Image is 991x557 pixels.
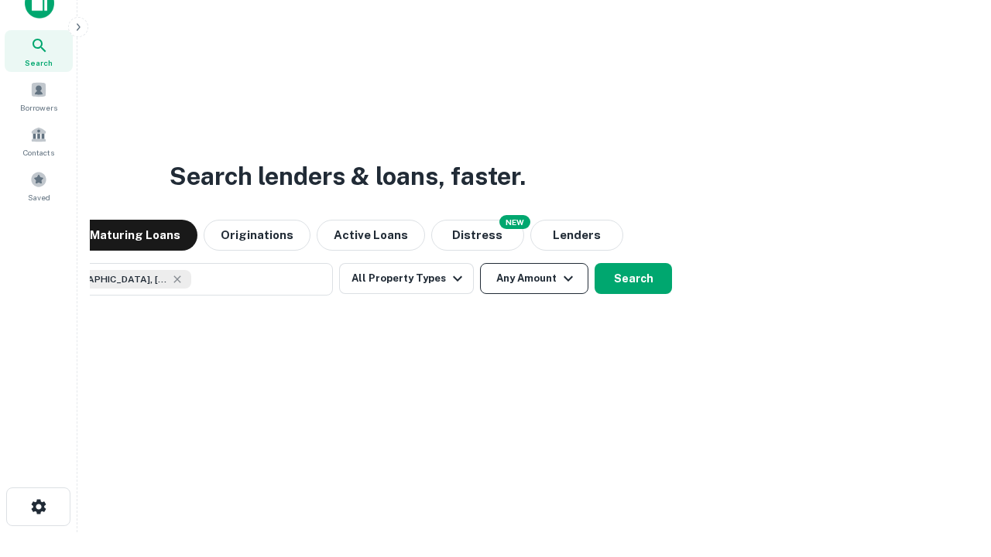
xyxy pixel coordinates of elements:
button: Search distressed loans with lien and other non-mortgage details. [431,220,524,251]
h3: Search lenders & loans, faster. [170,158,526,195]
button: Lenders [530,220,623,251]
div: NEW [499,215,530,229]
button: Search [595,263,672,294]
span: Contacts [23,146,54,159]
button: Originations [204,220,310,251]
a: Borrowers [5,75,73,117]
iframe: Chat Widget [914,433,991,507]
span: Search [25,56,53,69]
span: Borrowers [20,101,57,114]
button: Active Loans [317,220,425,251]
button: Any Amount [480,263,588,294]
span: Saved [28,191,50,203]
span: [GEOGRAPHIC_DATA], [GEOGRAPHIC_DATA], [GEOGRAPHIC_DATA] [52,272,168,286]
a: Saved [5,165,73,207]
button: All Property Types [339,263,474,294]
button: [GEOGRAPHIC_DATA], [GEOGRAPHIC_DATA], [GEOGRAPHIC_DATA] [23,263,333,296]
a: Contacts [5,120,73,162]
a: Search [5,30,73,72]
button: Maturing Loans [73,220,197,251]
